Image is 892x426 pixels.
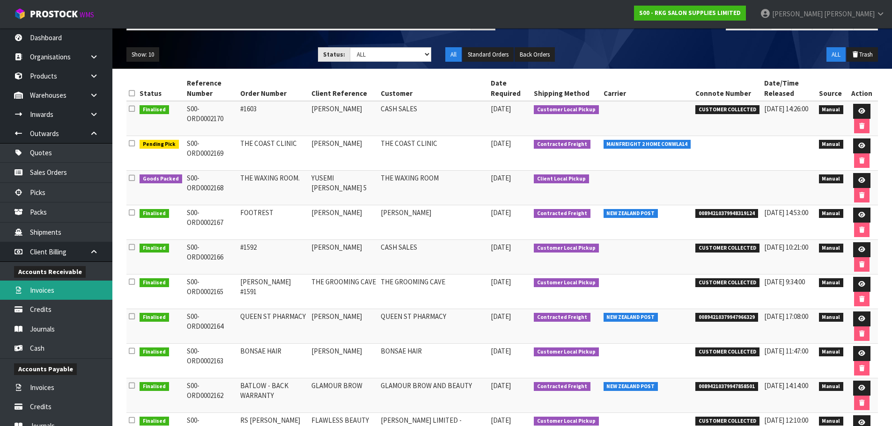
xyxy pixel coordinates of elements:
[80,10,94,19] small: WMS
[491,173,511,182] span: [DATE]
[695,313,758,322] span: 00894210379947966329
[491,243,511,252] span: [DATE]
[238,344,309,378] td: BONSAE HAIR
[819,140,844,149] span: Manual
[772,9,823,18] span: [PERSON_NAME]
[238,205,309,240] td: FOOTREST
[534,382,590,391] span: Contracted Freight
[238,309,309,344] td: QUEEN ST PHARMACY
[693,76,762,101] th: Connote Number
[378,309,488,344] td: QUEEN ST PHARMACY
[184,378,238,413] td: S00-ORD0002162
[488,76,531,101] th: Date Required
[14,266,86,278] span: Accounts Receivable
[515,47,555,62] button: Back Orders
[534,209,590,218] span: Contracted Freight
[695,382,758,391] span: 00894210379947858501
[534,417,599,426] span: Customer Local Pickup
[531,76,601,101] th: Shipping Method
[819,105,844,115] span: Manual
[819,278,844,288] span: Manual
[491,104,511,113] span: [DATE]
[819,313,844,322] span: Manual
[604,140,691,149] span: MAINFREIGHT 2 HOME CONWLA14
[140,347,169,357] span: Finalised
[309,240,378,274] td: [PERSON_NAME]
[491,139,511,148] span: [DATE]
[819,209,844,218] span: Manual
[184,171,238,205] td: S00-ORD0002168
[847,47,878,62] button: Trash
[137,76,184,101] th: Status
[378,101,488,136] td: CASH SALES
[764,208,808,217] span: [DATE] 14:53:00
[184,309,238,344] td: S00-ORD0002164
[378,205,488,240] td: [PERSON_NAME]
[378,344,488,378] td: BONSAE HAIR
[819,347,844,357] span: Manual
[819,174,844,184] span: Manual
[534,347,599,357] span: Customer Local Pickup
[184,240,238,274] td: S00-ORD0002166
[491,208,511,217] span: [DATE]
[238,378,309,413] td: BATLOW - BACK WARRANTY
[309,309,378,344] td: [PERSON_NAME]
[824,9,875,18] span: [PERSON_NAME]
[491,312,511,321] span: [DATE]
[140,382,169,391] span: Finalised
[309,101,378,136] td: [PERSON_NAME]
[14,363,77,375] span: Accounts Payable
[534,174,589,184] span: Client Local Pickup
[819,244,844,253] span: Manual
[846,76,878,101] th: Action
[378,171,488,205] td: THE WAXING ROOM
[764,381,808,390] span: [DATE] 14:14:00
[604,313,658,322] span: NEW ZEALAND POST
[140,417,169,426] span: Finalised
[695,347,759,357] span: CUSTOMER COLLECTED
[826,47,846,62] button: ALL
[140,209,169,218] span: Finalised
[764,104,808,113] span: [DATE] 14:26:00
[764,277,805,286] span: [DATE] 9:34:00
[140,278,169,288] span: Finalised
[378,378,488,413] td: GLAMOUR BROW AND BEAUTY
[309,171,378,205] td: YUSEMI [PERSON_NAME] 5
[184,101,238,136] td: S00-ORD0002170
[819,417,844,426] span: Manual
[534,140,590,149] span: Contracted Freight
[601,76,693,101] th: Carrier
[639,9,741,17] strong: S00 - RKG SALON SUPPLIES LIMITED
[695,209,758,218] span: 00894210379948319124
[604,382,658,391] span: NEW ZEALAND POST
[764,416,808,425] span: [DATE] 12:10:00
[491,277,511,286] span: [DATE]
[764,347,808,355] span: [DATE] 11:47:00
[491,347,511,355] span: [DATE]
[323,51,345,58] strong: Status:
[534,313,590,322] span: Contracted Freight
[238,76,309,101] th: Order Number
[491,416,511,425] span: [DATE]
[14,8,26,20] img: cube-alt.png
[238,274,309,309] td: [PERSON_NAME] #1591
[309,274,378,309] td: THE GROOMING CAVE
[309,378,378,413] td: GLAMOUR BROW
[534,278,599,288] span: Customer Local Pickup
[309,76,378,101] th: Client Reference
[534,244,599,253] span: Customer Local Pickup
[238,171,309,205] td: THE WAXING ROOM.
[378,76,488,101] th: Customer
[238,240,309,274] td: #1592
[604,209,658,218] span: NEW ZEALAND POST
[764,312,808,321] span: [DATE] 17:08:00
[184,205,238,240] td: S00-ORD0002167
[445,47,462,62] button: All
[378,240,488,274] td: CASH SALES
[695,278,759,288] span: CUSTOMER COLLECTED
[309,205,378,240] td: [PERSON_NAME]
[309,344,378,378] td: [PERSON_NAME]
[140,313,169,322] span: Finalised
[30,8,78,20] span: ProStock
[764,243,808,252] span: [DATE] 10:21:00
